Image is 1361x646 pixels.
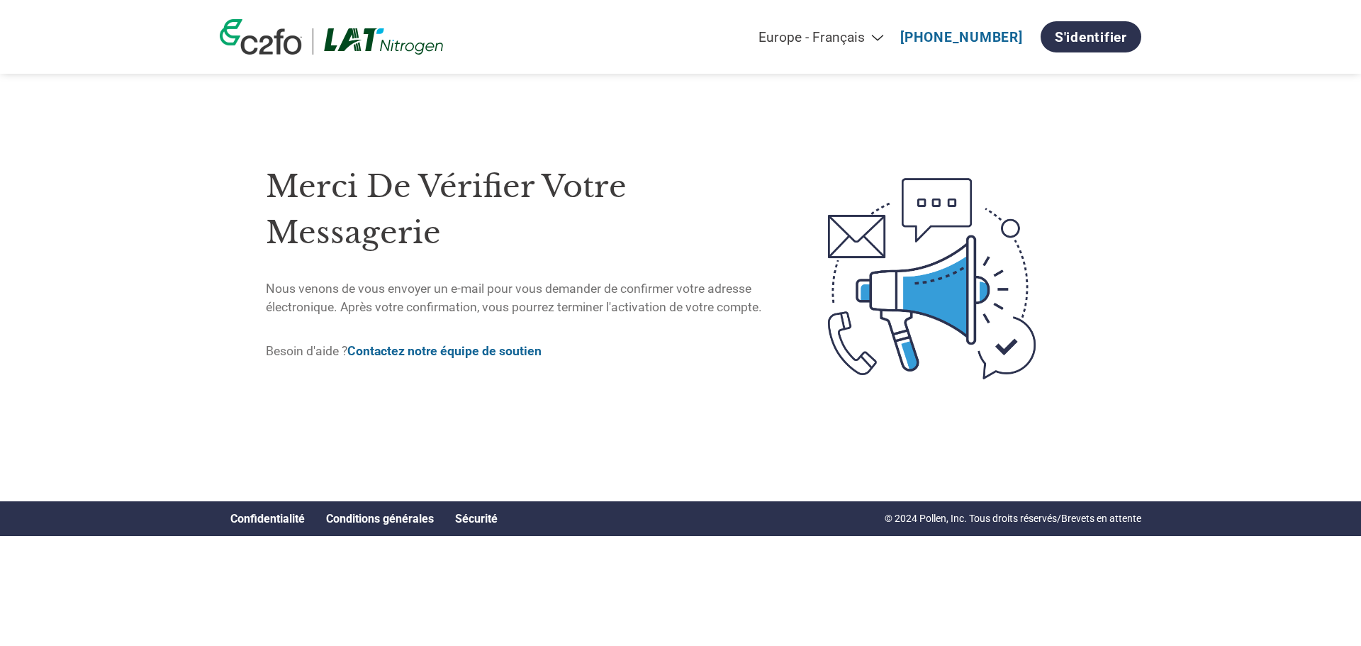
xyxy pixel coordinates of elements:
a: Confidentialité [230,512,305,525]
a: S'identifier [1041,21,1141,52]
img: Azote LAT [324,28,443,55]
font: © 2024 Pollen, Inc. Tous droits réservés/Brevets en attente [885,513,1141,524]
font: Besoin d'aide ? [266,344,347,358]
img: e-mail ouvert [768,152,1095,405]
font: S'identifier [1055,29,1127,45]
font: Merci de vérifier votre messagerie [266,167,627,252]
a: Sécurité [455,512,498,525]
a: Conditions générales [326,512,434,525]
a: [PHONE_NUMBER] [900,29,1023,45]
font: Nous venons de vous envoyer un e-mail pour vous demander de confirmer votre adresse électronique.... [266,282,762,314]
img: logo c2fo [220,19,302,55]
a: Contactez notre équipe de soutien [347,344,542,358]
